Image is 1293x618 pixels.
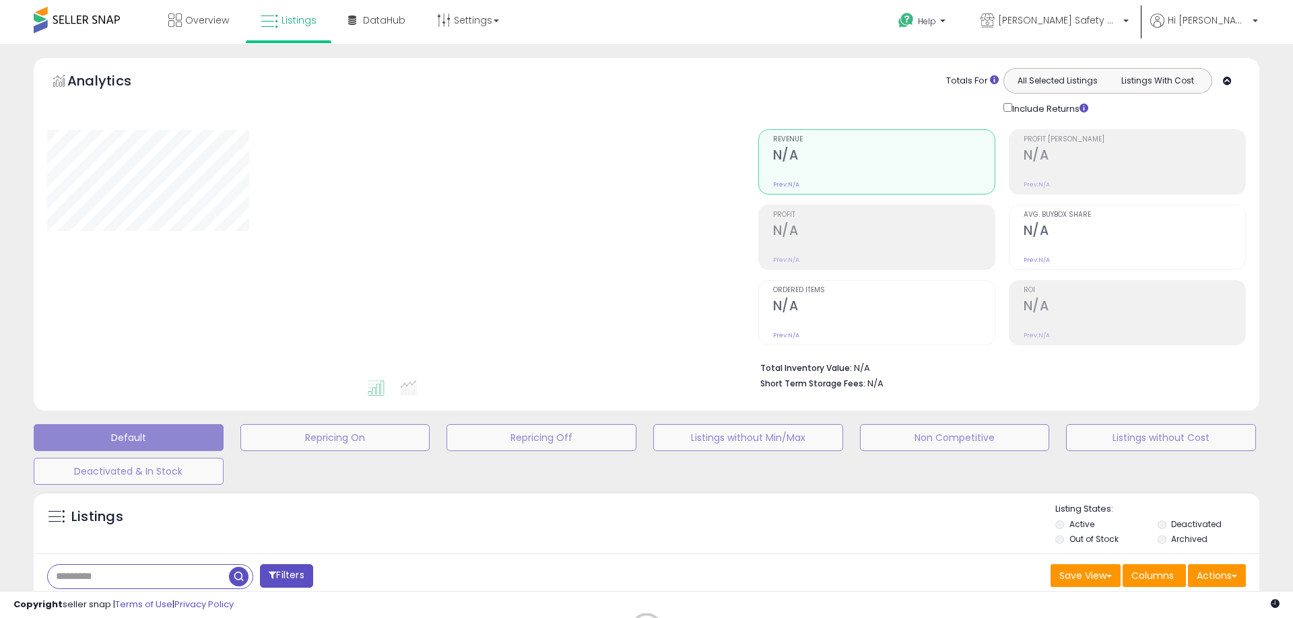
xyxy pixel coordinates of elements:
li: N/A [760,359,1236,375]
button: Repricing On [240,424,430,451]
small: Prev: N/A [773,256,799,264]
div: Include Returns [993,100,1104,116]
span: Profit [PERSON_NAME] [1024,136,1245,143]
button: Listings without Cost [1066,424,1256,451]
span: Revenue [773,136,995,143]
span: ROI [1024,287,1245,294]
span: [PERSON_NAME] Safety & Supply [998,13,1119,27]
span: Overview [185,13,229,27]
div: seller snap | | [13,598,234,611]
button: Listings without Min/Max [653,424,843,451]
a: Help [888,2,959,44]
span: Listings [281,13,317,27]
small: Prev: N/A [1024,256,1050,264]
i: Get Help [898,12,915,29]
h2: N/A [1024,298,1245,316]
h2: N/A [1024,223,1245,241]
b: Short Term Storage Fees: [760,378,865,389]
h2: N/A [773,298,995,316]
span: DataHub [363,13,405,27]
h2: N/A [773,147,995,166]
h5: Analytics [67,71,158,94]
b: Total Inventory Value: [760,362,852,374]
button: All Selected Listings [1007,72,1108,90]
h2: N/A [773,223,995,241]
button: Default [34,424,224,451]
span: Hi [PERSON_NAME] [1168,13,1249,27]
a: Hi [PERSON_NAME] [1150,13,1258,44]
button: Deactivated & In Stock [34,458,224,485]
span: Avg. Buybox Share [1024,211,1245,219]
button: Non Competitive [860,424,1050,451]
small: Prev: N/A [1024,331,1050,339]
small: Prev: N/A [773,331,799,339]
span: N/A [867,377,884,390]
small: Prev: N/A [1024,180,1050,188]
strong: Copyright [13,598,63,611]
button: Listings With Cost [1107,72,1207,90]
span: Ordered Items [773,287,995,294]
span: Help [918,15,936,27]
div: Totals For [946,75,999,88]
button: Repricing Off [446,424,636,451]
span: Profit [773,211,995,219]
small: Prev: N/A [773,180,799,188]
h2: N/A [1024,147,1245,166]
